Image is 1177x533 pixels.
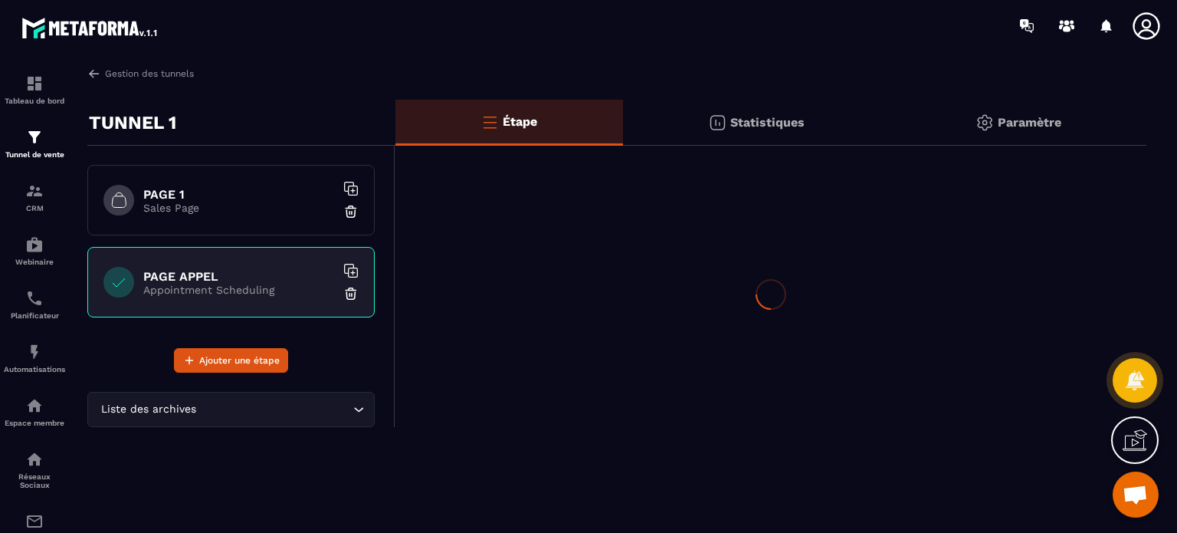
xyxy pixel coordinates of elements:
p: Statistiques [730,115,805,130]
p: CRM [4,204,65,212]
img: scheduler [25,289,44,308]
img: formation [25,182,44,200]
img: bars-o.4a397970.svg [480,113,499,131]
img: setting-gr.5f69749f.svg [975,114,994,132]
a: automationsautomationsWebinaire [4,224,65,278]
img: arrow [87,67,101,81]
p: Appointment Scheduling [143,284,335,296]
img: automations [25,396,44,415]
img: stats.20deebd0.svg [708,114,726,132]
img: trash [343,204,359,219]
p: Étape [503,114,537,129]
p: Réseaux Sociaux [4,472,65,489]
img: automations [25,343,44,361]
a: Ouvrir le chat [1113,472,1159,518]
a: schedulerschedulerPlanificateur [4,278,65,331]
span: Ajouter une étape [199,353,280,368]
div: Search for option [87,392,375,427]
span: Liste des archives [97,401,199,418]
a: social-networksocial-networkRéseaux Sociaux [4,439,65,501]
a: formationformationCRM [4,170,65,224]
p: Espace membre [4,419,65,427]
p: TUNNEL 1 [89,107,176,138]
img: logo [21,14,159,41]
input: Search for option [199,401,349,418]
p: Sales Page [143,202,335,214]
p: Tunnel de vente [4,150,65,159]
a: automationsautomationsAutomatisations [4,331,65,385]
img: automations [25,235,44,254]
img: email [25,512,44,531]
img: social-network [25,450,44,469]
img: trash [343,286,359,301]
a: formationformationTunnel de vente [4,117,65,170]
p: Paramètre [998,115,1061,130]
button: Ajouter une étape [174,348,288,373]
p: Webinaire [4,258,65,266]
img: formation [25,128,44,146]
h6: PAGE 1 [143,187,335,202]
h6: PAGE APPEL [143,269,335,284]
a: automationsautomationsEspace membre [4,385,65,439]
p: Planificateur [4,311,65,320]
p: Tableau de bord [4,97,65,105]
a: Gestion des tunnels [87,67,194,81]
a: formationformationTableau de bord [4,63,65,117]
img: formation [25,74,44,93]
p: Automatisations [4,365,65,373]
